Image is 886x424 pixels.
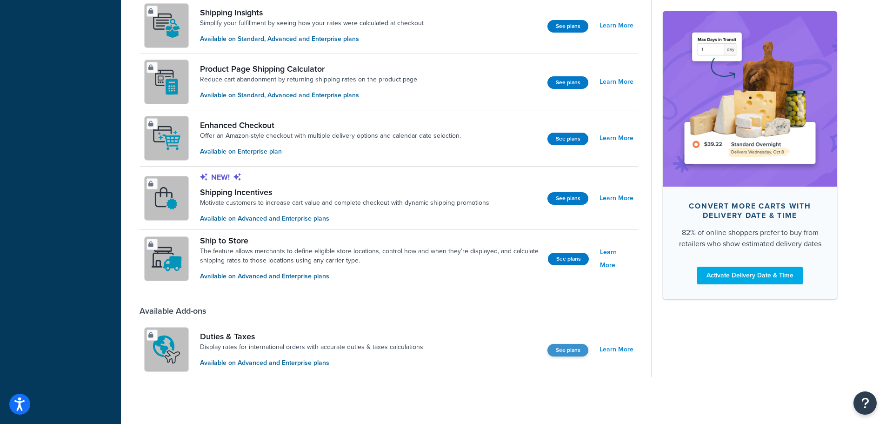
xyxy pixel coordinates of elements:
[547,133,588,145] button: See plans
[200,198,489,208] a: Motivate customers to increase cart value and complete checkout with dynamic shipping promotions
[677,25,823,172] img: feature-image-ddt-36eae7f7280da8017bfb280eaccd9c446f90b1fe08728e4019434db127062ab4.png
[600,246,633,272] a: Learn More
[547,76,588,89] button: See plans
[200,331,423,342] a: Duties & Taxes
[200,19,424,28] a: Simplify your fulfillment by seeing how your rates were calculated at checkout
[697,266,803,284] a: Activate Delivery Date & Time
[200,131,461,141] a: Offer an Amazon-style checkout with multiple delivery options and calendar date selection.
[200,343,423,352] a: Display rates for international orders with accurate duties & taxes calculations
[600,75,633,88] a: Learn More
[200,214,489,224] p: Available on Advanced and Enterprise plans
[600,132,633,145] a: Learn More
[600,19,633,32] a: Learn More
[200,247,540,265] a: The feature allows merchants to define eligible store locations, control how and when they’re dis...
[200,172,489,197] a: New!Shipping Incentives
[200,358,423,368] p: Available on Advanced and Enterprise plans
[548,253,589,265] button: See plans
[200,236,540,246] a: Ship to Store
[200,90,417,101] p: Available on Standard, Advanced and Enterprise plans
[200,75,417,84] a: Reduce cart abandonment by returning shipping rates on the product page
[200,7,424,18] a: Shipping Insights
[140,306,206,316] div: Available Add-ons
[547,192,588,205] button: See plans
[600,192,633,205] a: Learn More
[678,201,822,220] div: Convert more carts with delivery date & time
[678,227,822,249] div: 82% of online shoppers prefer to buy from retailers who show estimated delivery dates
[200,147,461,157] p: Available on Enterprise plan
[200,120,461,130] a: Enhanced Checkout
[200,172,489,182] p: New!
[200,34,424,44] p: Available on Standard, Advanced and Enterprise plans
[200,64,417,74] a: Product Page Shipping Calculator
[547,20,588,33] button: See plans
[853,391,877,415] button: Open Resource Center
[600,343,633,356] a: Learn More
[200,271,540,282] p: Available on Advanced and Enterprise plans
[547,344,588,357] button: See plans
